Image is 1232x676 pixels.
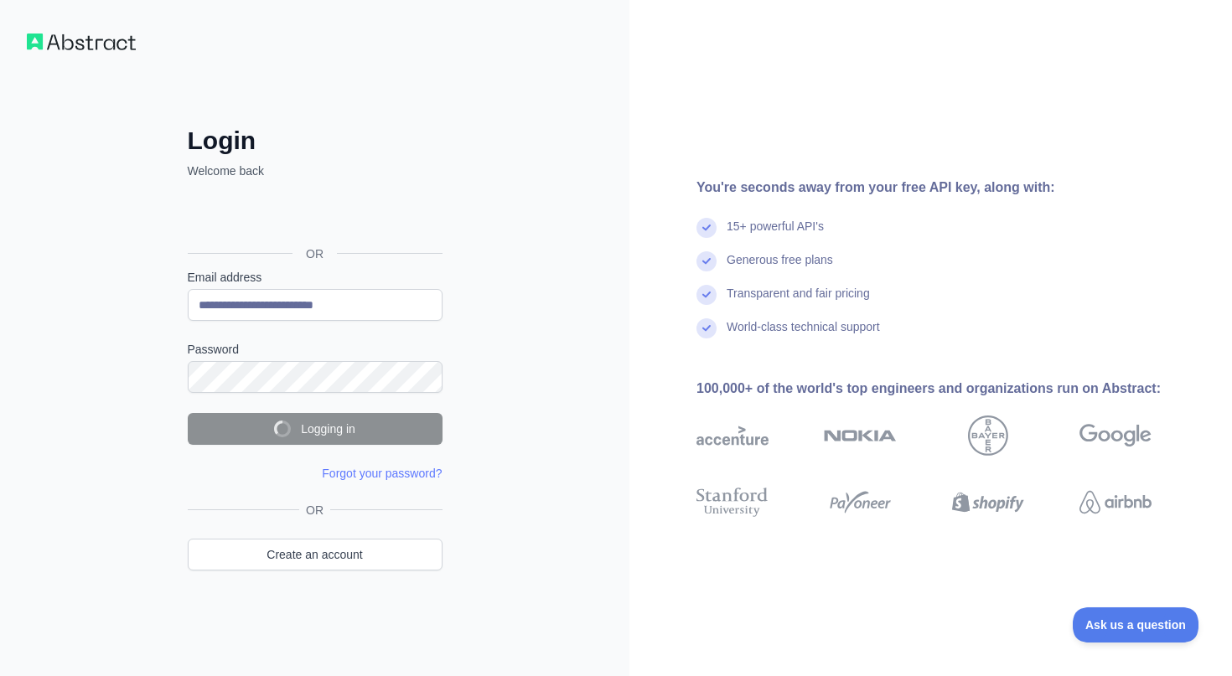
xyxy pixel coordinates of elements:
[696,285,717,305] img: check mark
[1079,415,1152,456] img: google
[188,341,443,358] label: Password
[1079,484,1152,520] img: airbnb
[188,539,443,570] a: Create an account
[188,163,443,179] p: Welcome back
[696,318,717,338] img: check mark
[299,502,330,519] span: OR
[696,415,769,456] img: accenture
[824,415,896,456] img: nokia
[179,198,448,235] iframe: Кнопка "Увійти через Google"
[727,218,824,251] div: 15+ powerful API's
[322,467,442,480] a: Forgot your password?
[696,178,1205,198] div: You're seconds away from your free API key, along with:
[188,126,443,156] h2: Login
[1073,607,1198,642] iframe: Toggle Customer Support
[696,218,717,238] img: check mark
[292,245,337,262] span: OR
[727,251,833,285] div: Generous free plans
[188,198,439,235] div: Увійти через Google (відкриється в новій вкладці)
[824,484,896,520] img: payoneer
[188,269,443,286] label: Email address
[952,484,1024,520] img: shopify
[27,34,136,50] img: Workflow
[968,415,1008,456] img: bayer
[188,413,443,445] button: Logging in
[696,251,717,271] img: check mark
[696,379,1205,399] div: 100,000+ of the world's top engineers and organizations run on Abstract:
[696,484,769,520] img: stanford university
[727,318,880,352] div: World-class technical support
[727,285,870,318] div: Transparent and fair pricing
